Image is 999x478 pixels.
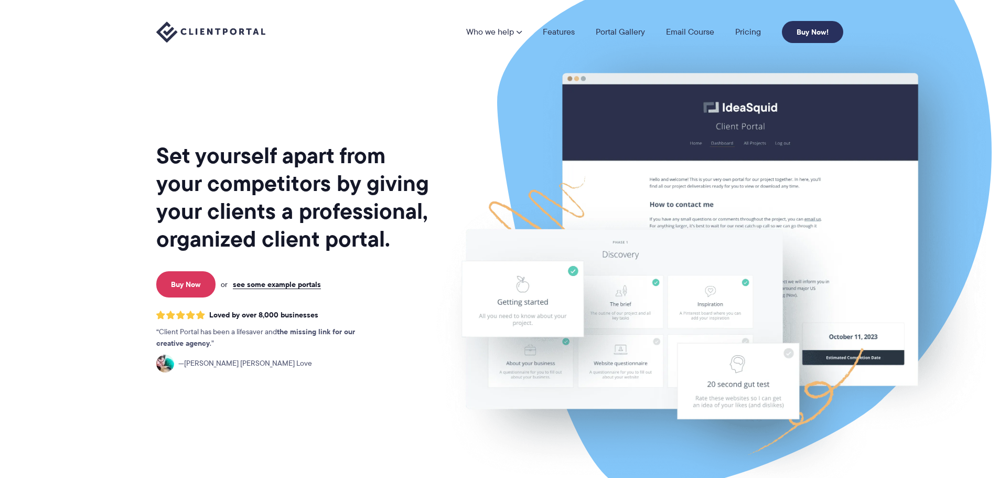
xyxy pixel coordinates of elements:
h1: Set yourself apart from your competitors by giving your clients a professional, organized client ... [156,142,431,253]
a: Email Course [666,28,714,36]
a: Buy Now! [782,21,843,43]
a: Portal Gallery [596,28,645,36]
a: Who we help [466,28,522,36]
strong: the missing link for our creative agency [156,326,355,349]
p: Client Portal has been a lifesaver and . [156,326,377,349]
a: see some example portals [233,280,321,289]
a: Buy Now [156,271,216,298]
a: Pricing [735,28,761,36]
span: or [221,280,228,289]
span: [PERSON_NAME] [PERSON_NAME] Love [178,358,312,369]
a: Features [543,28,575,36]
span: Loved by over 8,000 businesses [209,311,318,320]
